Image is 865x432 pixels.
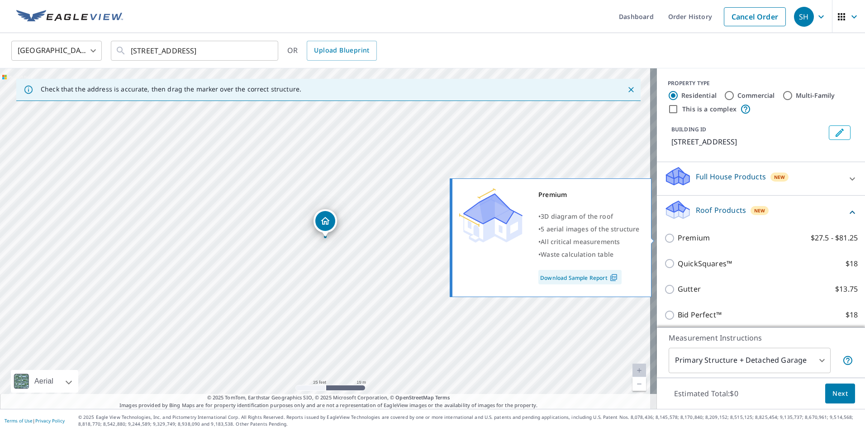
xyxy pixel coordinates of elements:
[314,45,369,56] span: Upload Blueprint
[5,418,33,424] a: Terms of Use
[41,85,301,93] p: Check that the address is accurate, then drag the marker over the correct structure.
[678,309,722,321] p: Bid Perfect™
[796,91,835,100] label: Multi-Family
[846,309,858,321] p: $18
[667,384,746,403] p: Estimated Total: $0
[11,370,78,393] div: Aerial
[538,248,640,261] div: •
[696,205,746,216] p: Roof Products
[681,91,717,100] label: Residential
[541,250,613,259] span: Waste calculation table
[724,7,786,26] a: Cancel Order
[737,91,775,100] label: Commercial
[538,188,640,201] div: Premium
[669,348,831,373] div: Primary Structure + Detached Garage
[608,274,620,282] img: Pdf Icon
[835,283,858,295] p: $13.75
[754,207,765,214] span: New
[207,394,450,402] span: © 2025 TomTom, Earthstar Geographics SIO, © 2025 Microsoft Corporation, ©
[11,38,102,63] div: [GEOGRAPHIC_DATA]
[825,384,855,404] button: Next
[664,166,858,192] div: Full House ProductsNew
[811,232,858,244] p: $27.5 - $81.25
[538,270,622,284] a: Download Sample Report
[678,232,710,244] p: Premium
[682,105,737,114] label: This is a complex
[5,418,65,423] p: |
[541,225,639,233] span: 5 aerial images of the structure
[832,388,848,399] span: Next
[435,394,450,401] a: Terms
[671,136,825,147] p: [STREET_ADDRESS]
[78,414,860,427] p: © 2025 Eagle View Technologies, Inc. and Pictometry International Corp. All Rights Reserved. Repo...
[678,258,732,269] p: QuickSquares™
[846,258,858,269] p: $18
[314,209,337,237] div: Dropped pin, building 1, Residential property, 421 E 21st Ave Wildwood, NJ 08260
[541,237,620,246] span: All critical measurements
[307,41,376,61] a: Upload Blueprint
[538,235,640,248] div: •
[794,7,814,27] div: SH
[538,223,640,235] div: •
[669,332,853,343] p: Measurement Instructions
[395,394,433,401] a: OpenStreetMap
[35,418,65,424] a: Privacy Policy
[541,212,613,221] span: 3D diagram of the roof
[842,355,853,366] span: Your report will include the primary structure and a detached garage if one exists.
[632,377,646,391] a: Current Level 20, Zoom Out
[625,84,637,96] button: Close
[538,210,640,223] div: •
[829,125,851,140] button: Edit building 1
[632,364,646,377] a: Current Level 20, Zoom In Disabled
[287,41,377,61] div: OR
[131,38,260,63] input: Search by address or latitude-longitude
[774,173,785,181] span: New
[32,370,56,393] div: Aerial
[668,79,854,87] div: PROPERTY TYPE
[696,171,766,182] p: Full House Products
[459,188,523,243] img: Premium
[16,10,123,24] img: EV Logo
[671,125,706,133] p: BUILDING ID
[678,283,701,295] p: Gutter
[664,199,858,225] div: Roof ProductsNew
